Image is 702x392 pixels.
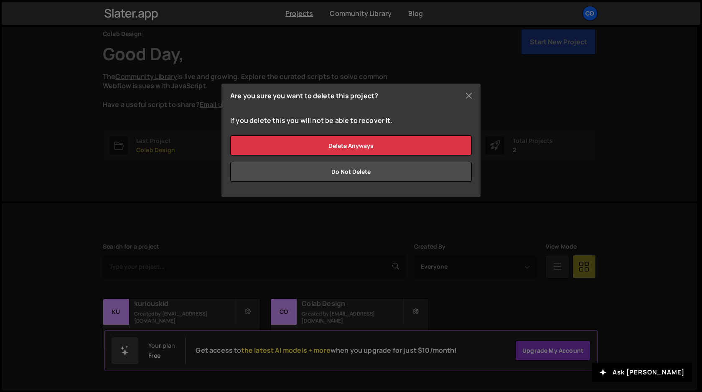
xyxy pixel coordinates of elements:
[230,116,472,125] p: If you delete this you will not be able to recover it.
[592,363,692,382] button: Ask [PERSON_NAME]
[230,135,472,155] input: Delete anyways
[230,92,378,99] h5: Are you sure you want to delete this project?
[230,162,472,182] button: Do not delete
[463,89,475,102] button: Close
